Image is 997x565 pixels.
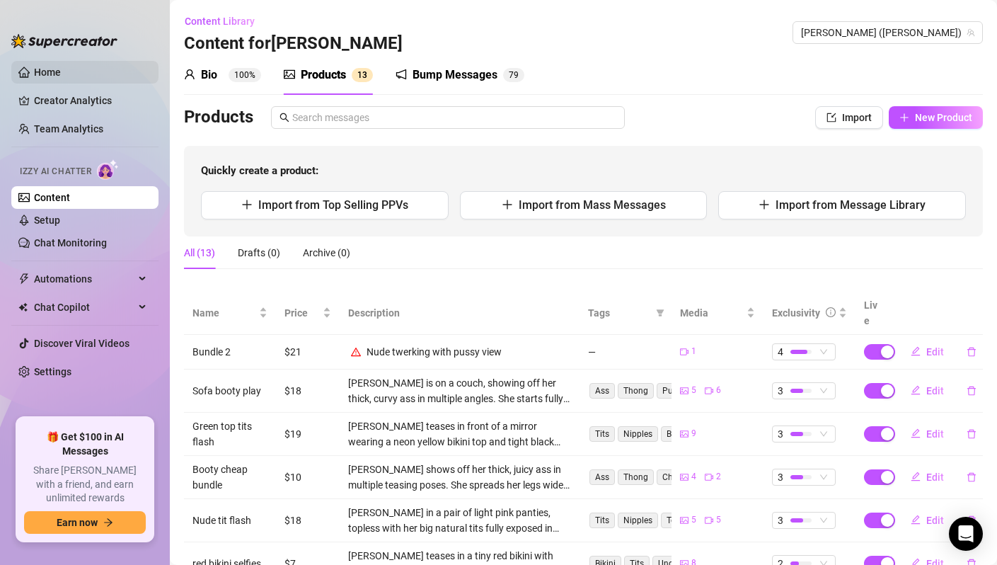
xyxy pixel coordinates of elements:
[899,423,955,445] button: Edit
[772,305,820,321] div: Exclusivity
[778,383,783,399] span: 3
[618,383,654,399] span: Thong
[967,515,976,525] span: delete
[680,430,688,438] span: picture
[691,345,696,358] span: 1
[34,215,60,226] a: Setup
[276,370,340,413] td: $18
[915,112,972,123] span: New Product
[618,426,658,442] span: Nipples
[926,515,944,526] span: Edit
[967,472,976,482] span: delete
[367,344,502,360] div: Nude twerking with pussy view
[11,34,117,48] img: logo-BBDzfeDw.svg
[759,199,770,210] span: plus
[276,499,340,542] td: $18
[396,69,407,80] span: notification
[955,509,988,532] button: delete
[826,307,836,317] span: info-circle
[776,198,926,212] span: Import from Message Library
[34,67,61,78] a: Home
[899,466,955,489] button: Edit
[20,165,91,178] span: Izzy AI Chatter
[716,513,721,527] span: 5
[34,123,103,135] a: Team Analytics
[184,456,276,499] td: Booty cheap bundle
[691,427,696,440] span: 9
[184,245,215,261] div: All (13)
[276,335,340,370] td: $21
[201,191,449,219] button: Import from Top Selling PPVs
[955,466,988,489] button: delete
[955,341,988,363] button: delete
[680,348,688,356] span: video-camera
[911,428,921,438] span: edit
[34,237,107,249] a: Chat Monitoring
[348,462,571,493] div: [PERSON_NAME] shows off her thick, juicy ass in multiple teasing poses. She spreads her legs wide...
[661,426,693,442] span: Bikini
[348,505,571,536] div: [PERSON_NAME] in a pair of light pink panties, topless with her big natural tits fully exposed in...
[705,516,713,525] span: video-camera
[680,516,688,525] span: picture
[24,430,146,458] span: 🎁 Get $100 in AI Messages
[680,473,688,481] span: picture
[967,386,976,396] span: delete
[826,113,836,122] span: import
[348,375,571,406] div: [PERSON_NAME] is on a couch, showing off her thick, curvy ass in multiple angles. She starts full...
[18,302,28,312] img: Chat Copilot
[899,379,955,402] button: Edit
[185,16,255,27] span: Content Library
[967,347,976,357] span: delete
[657,383,691,399] span: Pussy
[911,385,921,395] span: edit
[911,515,921,525] span: edit
[680,305,744,321] span: Media
[656,309,664,317] span: filter
[899,509,955,532] button: Edit
[34,366,71,377] a: Settings
[284,69,295,80] span: picture
[716,470,721,484] span: 2
[34,338,129,349] a: Discover Viral Videos
[184,10,266,33] button: Content Library
[97,159,119,180] img: AI Chatter
[340,292,580,335] th: Description
[276,413,340,456] td: $19
[184,370,276,413] td: Sofa booty play
[184,499,276,542] td: Nude tit flash
[184,335,276,370] td: Bundle 2
[926,428,944,440] span: Edit
[580,292,672,335] th: Tags
[57,517,98,528] span: Earn now
[241,199,253,210] span: plus
[460,191,708,219] button: Import from Mass Messages
[705,473,713,481] span: video-camera
[589,513,615,528] span: Tits
[589,426,615,442] span: Tits
[778,469,783,485] span: 3
[276,456,340,499] td: $10
[192,305,256,321] span: Name
[653,302,667,324] span: filter
[911,346,921,356] span: edit
[201,67,217,84] div: Bio
[357,70,362,80] span: 1
[502,199,513,210] span: plus
[184,292,276,335] th: Name
[348,418,571,450] div: [PERSON_NAME] teases in front of a mirror wearing a neon yellow bikini top and tight black shorts...
[284,305,320,321] span: Price
[34,268,134,290] span: Automations
[589,383,615,399] span: Ass
[955,423,988,445] button: delete
[103,518,113,527] span: arrow-right
[657,469,732,485] span: Cheek Spreading
[34,89,147,112] a: Creator Analytics
[184,69,195,80] span: user
[514,70,519,80] span: 9
[691,384,696,397] span: 5
[899,113,909,122] span: plus
[778,426,783,442] span: 3
[911,472,921,481] span: edit
[413,67,497,84] div: Bump Messages
[778,344,783,360] span: 4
